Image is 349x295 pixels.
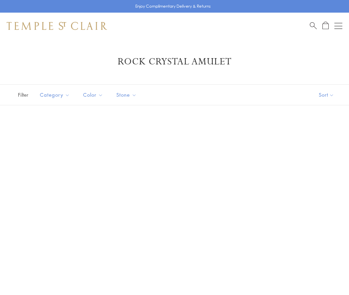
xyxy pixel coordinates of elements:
[135,3,211,10] p: Enjoy Complimentary Delivery & Returns
[310,22,317,30] a: Search
[17,56,332,68] h1: Rock Crystal Amulet
[80,91,108,99] span: Color
[334,22,342,30] button: Open navigation
[35,87,75,102] button: Category
[37,91,75,99] span: Category
[78,87,108,102] button: Color
[111,87,142,102] button: Stone
[7,22,107,30] img: Temple St. Clair
[322,22,329,30] a: Open Shopping Bag
[113,91,142,99] span: Stone
[304,85,349,105] button: Show sort by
